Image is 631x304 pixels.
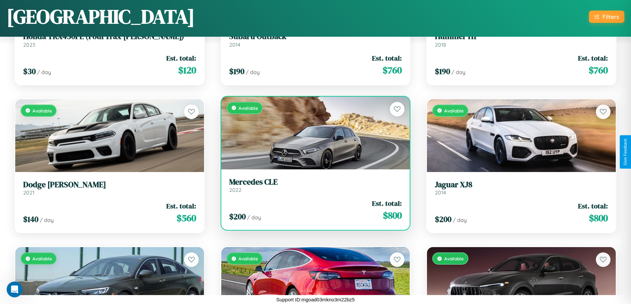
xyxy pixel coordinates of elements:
span: Est. total: [372,198,402,208]
span: 2021 [23,189,34,196]
span: Available [32,256,52,261]
h3: Jaguar XJ8 [435,180,608,190]
button: Filters [589,11,624,23]
span: $ 760 [589,64,608,77]
a: Hummer H12018 [435,32,608,48]
span: Est. total: [372,53,402,63]
span: $ 200 [435,214,451,225]
span: Est. total: [166,53,196,63]
span: 2022 [229,187,241,193]
span: $ 190 [435,66,450,77]
span: $ 190 [229,66,244,77]
span: $ 140 [23,214,38,225]
span: $ 800 [589,211,608,225]
span: $ 800 [383,209,402,222]
span: Available [238,256,258,261]
span: 2023 [23,41,35,48]
a: Honda TRX450FE (FourTrax [PERSON_NAME])2023 [23,32,196,48]
h3: Subaru Outback [229,32,402,41]
span: $ 560 [177,211,196,225]
h3: Dodge [PERSON_NAME] [23,180,196,190]
span: Available [32,108,52,113]
span: / day [40,217,54,223]
span: Available [444,256,464,261]
span: / day [451,69,465,75]
span: Est. total: [578,53,608,63]
span: $ 120 [178,64,196,77]
span: Available [444,108,464,113]
p: Support ID: mgoad03mkno3m22bz5 [276,295,355,304]
span: Est. total: [578,201,608,211]
span: $ 30 [23,66,36,77]
span: $ 200 [229,211,246,222]
span: 2018 [435,41,446,48]
iframe: Intercom live chat [7,282,23,297]
span: / day [246,69,260,75]
span: $ 760 [383,64,402,77]
a: Subaru Outback2014 [229,32,402,48]
span: / day [453,217,467,223]
a: Jaguar XJ82014 [435,180,608,196]
span: / day [247,214,261,221]
div: Give Feedback [623,139,628,165]
h3: Honda TRX450FE (FourTrax [PERSON_NAME]) [23,32,196,41]
h3: Mercedes CLE [229,177,402,187]
h1: [GEOGRAPHIC_DATA] [7,3,195,30]
span: Available [238,105,258,111]
span: / day [37,69,51,75]
span: 2014 [229,41,240,48]
div: Filters [603,13,619,20]
a: Dodge [PERSON_NAME]2021 [23,180,196,196]
h3: Hummer H1 [435,32,608,41]
a: Mercedes CLE2022 [229,177,402,194]
span: 2014 [435,189,446,196]
span: Est. total: [166,201,196,211]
